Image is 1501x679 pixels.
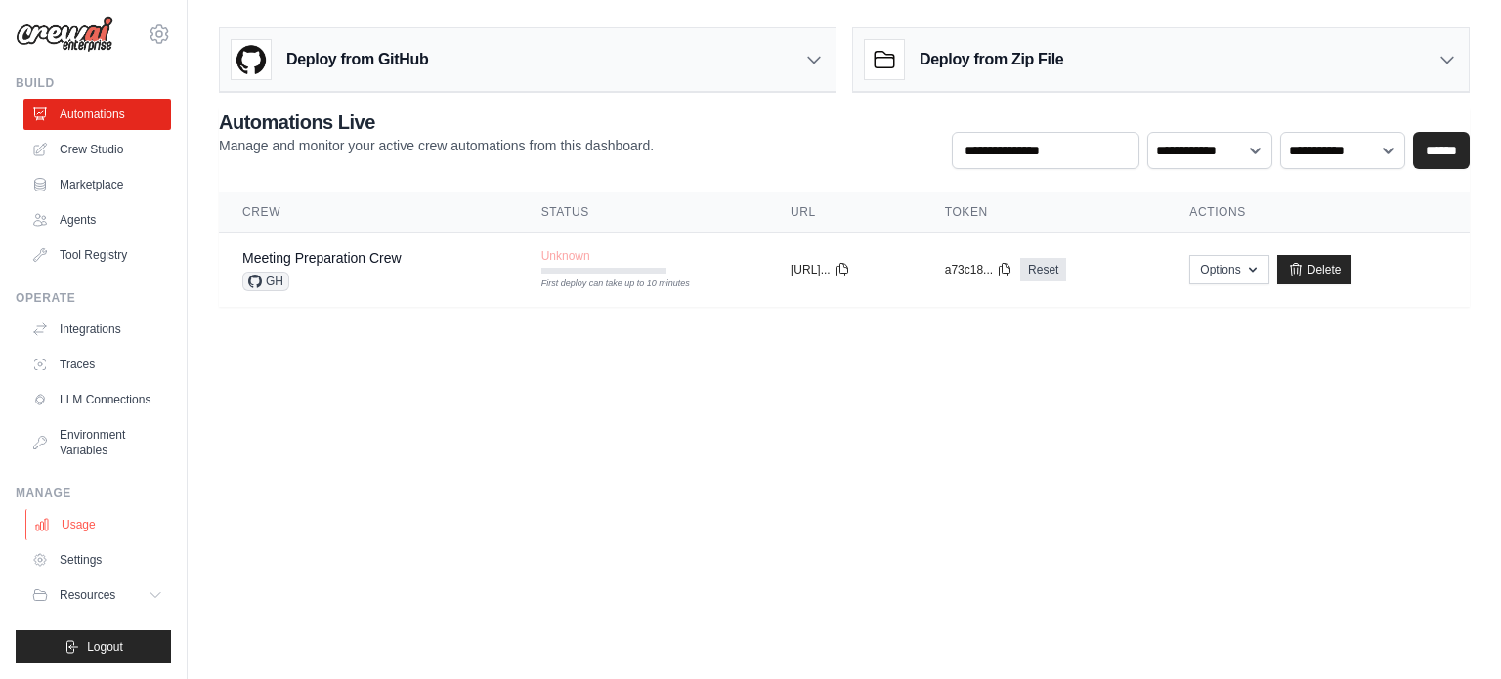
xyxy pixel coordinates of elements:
[1403,585,1501,679] iframe: Chat Widget
[23,579,171,611] button: Resources
[1166,192,1470,233] th: Actions
[518,192,767,233] th: Status
[920,48,1063,71] h3: Deploy from Zip File
[242,250,402,266] a: Meeting Preparation Crew
[23,239,171,271] a: Tool Registry
[541,277,666,291] div: First deploy can take up to 10 minutes
[23,349,171,380] a: Traces
[23,314,171,345] a: Integrations
[60,587,115,603] span: Resources
[219,192,518,233] th: Crew
[16,486,171,501] div: Manage
[23,134,171,165] a: Crew Studio
[1189,255,1268,284] button: Options
[541,248,590,264] span: Unknown
[242,272,289,291] span: GH
[23,169,171,200] a: Marketplace
[16,75,171,91] div: Build
[16,290,171,306] div: Operate
[23,544,171,575] a: Settings
[23,99,171,130] a: Automations
[16,630,171,663] button: Logout
[945,262,1012,277] button: a73c18...
[23,419,171,466] a: Environment Variables
[16,16,113,53] img: Logo
[286,48,428,71] h3: Deploy from GitHub
[1403,585,1501,679] div: Widget de chat
[87,639,123,655] span: Logout
[922,192,1167,233] th: Token
[1020,258,1066,281] a: Reset
[219,108,654,136] h2: Automations Live
[232,40,271,79] img: GitHub Logo
[219,136,654,155] p: Manage and monitor your active crew automations from this dashboard.
[1277,255,1352,284] a: Delete
[23,384,171,415] a: LLM Connections
[767,192,922,233] th: URL
[23,204,171,235] a: Agents
[25,509,173,540] a: Usage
